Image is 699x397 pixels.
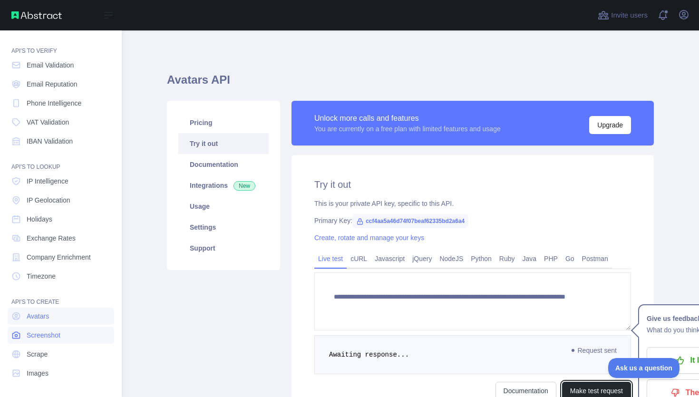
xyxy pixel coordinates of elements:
[8,95,114,112] a: Phone Intelligence
[408,251,436,266] a: jQuery
[8,308,114,325] a: Avatars
[27,233,76,243] span: Exchange Rates
[27,349,48,359] span: Scrape
[233,181,255,191] span: New
[578,251,612,266] a: Postman
[178,133,269,154] a: Try it out
[589,116,631,134] button: Upgrade
[167,72,654,95] h1: Avatars API
[519,251,541,266] a: Java
[540,251,562,266] a: PHP
[467,251,495,266] a: Python
[314,113,501,124] div: Unlock more calls and features
[608,358,680,378] iframe: Toggle Customer Support
[27,330,60,340] span: Screenshot
[11,11,62,19] img: Abstract API
[314,216,631,225] div: Primary Key:
[178,217,269,238] a: Settings
[371,251,408,266] a: Javascript
[8,192,114,209] a: IP Geolocation
[8,36,114,55] div: API'S TO VERIFY
[314,199,631,208] div: This is your private API key, specific to this API.
[27,311,49,321] span: Avatars
[178,112,269,133] a: Pricing
[8,268,114,285] a: Timezone
[27,271,56,281] span: Timezone
[8,57,114,74] a: Email Validation
[8,152,114,171] div: API'S TO LOOKUP
[27,136,73,146] span: IBAN Validation
[8,173,114,190] a: IP Intelligence
[8,76,114,93] a: Email Reputation
[27,368,49,378] span: Images
[27,176,68,186] span: IP Intelligence
[347,251,371,266] a: cURL
[314,178,631,191] h2: Try it out
[352,214,468,228] span: ccf4aa5a46d74f07beaf62335bd2a6a4
[329,351,409,358] span: Awaiting response...
[27,79,78,89] span: Email Reputation
[562,251,578,266] a: Go
[436,251,467,266] a: NodeJS
[27,98,81,108] span: Phone Intelligence
[27,214,52,224] span: Holidays
[567,345,622,356] span: Request sent
[314,234,424,242] a: Create, rotate and manage your keys
[8,365,114,382] a: Images
[596,8,650,23] button: Invite users
[8,287,114,306] div: API'S TO CREATE
[314,124,501,134] div: You are currently on a free plan with limited features and usage
[8,114,114,131] a: VAT Validation
[27,60,74,70] span: Email Validation
[178,175,269,196] a: Integrations New
[314,251,347,266] a: Live test
[27,195,70,205] span: IP Geolocation
[178,154,269,175] a: Documentation
[8,327,114,344] a: Screenshot
[8,133,114,150] a: IBAN Validation
[178,238,269,259] a: Support
[8,230,114,247] a: Exchange Rates
[8,346,114,363] a: Scrape
[611,10,648,21] span: Invite users
[178,196,269,217] a: Usage
[27,252,91,262] span: Company Enrichment
[495,251,519,266] a: Ruby
[8,211,114,228] a: Holidays
[8,249,114,266] a: Company Enrichment
[27,117,69,127] span: VAT Validation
